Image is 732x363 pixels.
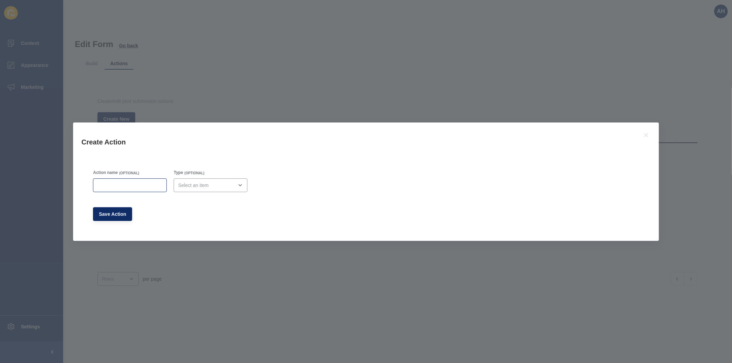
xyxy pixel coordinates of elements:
span: (OPTIONAL) [184,171,204,176]
div: open menu [174,178,247,192]
button: Save Action [93,207,132,221]
label: Action name [93,170,118,175]
label: Type [174,170,183,175]
span: (OPTIONAL) [119,171,139,176]
h1: Create Action [81,138,633,147]
span: Save Action [99,211,126,218]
